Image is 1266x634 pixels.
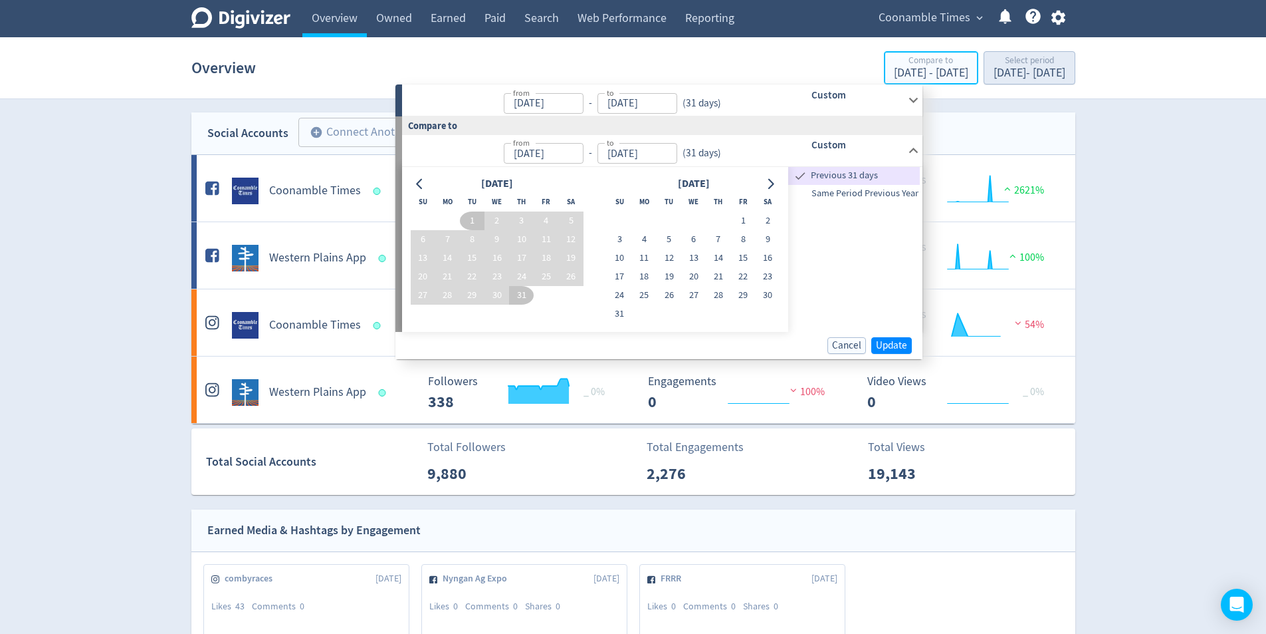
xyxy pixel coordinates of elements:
p: Total Followers [427,438,506,456]
div: ( 31 days ) [677,146,721,161]
th: Friday [534,193,558,212]
div: Likes [647,600,683,613]
button: 29 [730,286,755,305]
button: 9 [484,230,509,249]
button: 19 [657,267,681,286]
button: 18 [632,267,657,286]
h1: Overview [191,47,256,89]
div: Shares [743,600,786,613]
button: 13 [411,249,435,267]
div: Total Social Accounts [206,452,418,472]
svg: Engagements 0 [641,375,841,410]
div: ( 31 days ) [677,96,726,111]
label: from [513,87,530,98]
button: 2 [484,212,509,230]
button: 5 [559,212,583,230]
svg: Video Views 161 [861,308,1060,343]
th: Saturday [756,193,780,212]
a: Coonamble Times undefinedCoonamble Times Followers 1,155 Followers 1,155 2% Engagements 443 Engag... [191,289,1075,356]
button: 31 [607,305,632,323]
h5: Coonamble Times [269,317,361,333]
a: Coonamble Times undefinedCoonamble Times Followers 5,153 Followers 5,153 1% Engagements 1,630 Eng... [191,155,1075,222]
button: 30 [484,286,509,305]
div: - [583,96,597,111]
img: negative-performance.svg [1011,318,1025,328]
button: Cancel [827,337,866,354]
button: 28 [435,286,460,305]
th: Monday [632,193,657,212]
span: [DATE] [593,572,619,585]
a: Western Plains App undefinedWestern Plains App Followers 338 Followers 338 _ 0% Engagements 0 Eng... [191,357,1075,423]
th: Tuesday [657,193,681,212]
th: Thursday [509,193,534,212]
h5: Coonamble Times [269,183,361,199]
div: Previous 31 days [788,167,920,185]
span: 0 [513,600,518,612]
button: Update [871,337,912,354]
img: positive-performance.svg [1006,251,1019,261]
div: Comments [683,600,743,613]
label: from [513,137,530,148]
nav: presets [788,167,920,202]
span: Coonamble Times [879,7,970,29]
button: 28 [706,286,730,305]
button: 6 [681,230,706,249]
button: Coonamble Times [874,7,986,29]
button: 21 [706,267,730,286]
button: 8 [730,230,755,249]
th: Tuesday [460,193,484,212]
button: 21 [435,267,460,286]
span: _ 0% [583,385,605,398]
span: 54% [1011,318,1044,331]
div: - [583,146,597,161]
th: Friday [730,193,755,212]
div: Compare to [894,56,968,67]
span: add_circle [310,126,323,139]
button: 25 [534,267,558,286]
span: Update [876,341,907,351]
button: 23 [484,267,509,286]
button: 17 [607,267,632,286]
button: 14 [435,249,460,267]
img: Coonamble Times undefined [232,312,259,339]
button: Go to previous month [411,174,430,193]
h6: Custom [811,87,902,103]
span: 0 [731,600,736,612]
button: 1 [460,212,484,230]
button: 24 [607,286,632,305]
div: Same Period Previous Year [788,185,920,202]
button: 13 [681,249,706,267]
button: 29 [460,286,484,305]
div: Select period [994,56,1065,67]
button: 26 [657,286,681,305]
span: 43 [235,600,245,612]
img: Western Plains App undefined [232,379,259,406]
button: 25 [632,286,657,305]
th: Wednesday [681,193,706,212]
span: Data last synced: 2 Sep 2025, 6:02am (AEST) [378,389,389,396]
div: from-to(31 days)Custom [402,84,922,116]
span: 100% [1006,251,1044,264]
span: 0 [774,600,778,612]
span: 0 [556,600,560,612]
button: Connect Another Account [298,118,466,147]
button: 24 [509,267,534,286]
button: 9 [756,230,780,249]
button: 27 [411,286,435,305]
button: 12 [657,249,681,267]
button: 15 [460,249,484,267]
button: 1 [730,212,755,230]
button: 7 [435,230,460,249]
button: 10 [607,249,632,267]
h5: Western Plains App [269,385,366,400]
div: [DATE] - [DATE] [894,67,968,79]
button: 5 [657,230,681,249]
div: Social Accounts [207,124,288,143]
div: Comments [252,600,312,613]
div: [DATE] [477,175,517,193]
div: Comments [465,600,525,613]
span: Data last synced: 2 Sep 2025, 7:01am (AEST) [373,322,384,329]
th: Saturday [559,193,583,212]
button: 17 [509,249,534,267]
img: Coonamble Times undefined [232,178,259,204]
